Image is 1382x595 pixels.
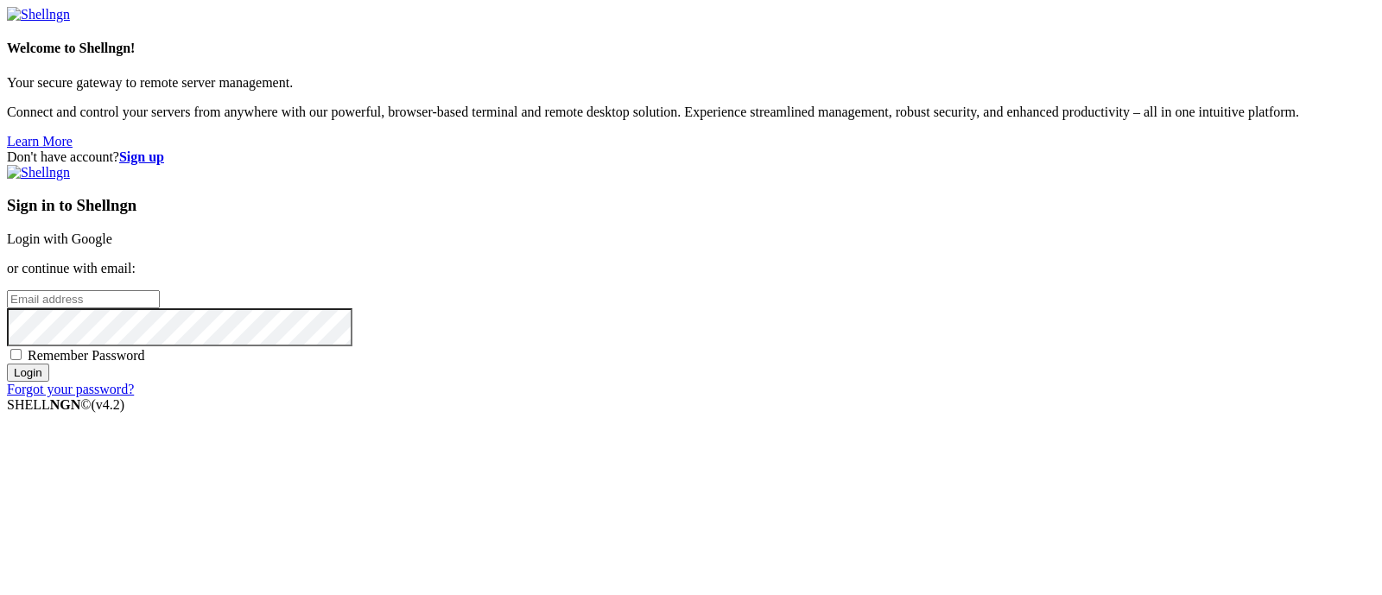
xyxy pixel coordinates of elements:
[7,75,1375,91] p: Your secure gateway to remote server management.
[7,196,1375,215] h3: Sign in to Shellngn
[7,165,70,180] img: Shellngn
[7,134,73,149] a: Learn More
[28,348,145,363] span: Remember Password
[7,7,70,22] img: Shellngn
[7,231,112,246] a: Login with Google
[7,364,49,382] input: Login
[7,382,134,396] a: Forgot your password?
[50,397,81,412] b: NGN
[7,290,160,308] input: Email address
[10,349,22,360] input: Remember Password
[7,149,1375,165] div: Don't have account?
[7,397,124,412] span: SHELL ©
[7,41,1375,56] h4: Welcome to Shellngn!
[7,261,1375,276] p: or continue with email:
[7,104,1375,120] p: Connect and control your servers from anywhere with our powerful, browser-based terminal and remo...
[119,149,164,164] a: Sign up
[92,397,125,412] span: 4.2.0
